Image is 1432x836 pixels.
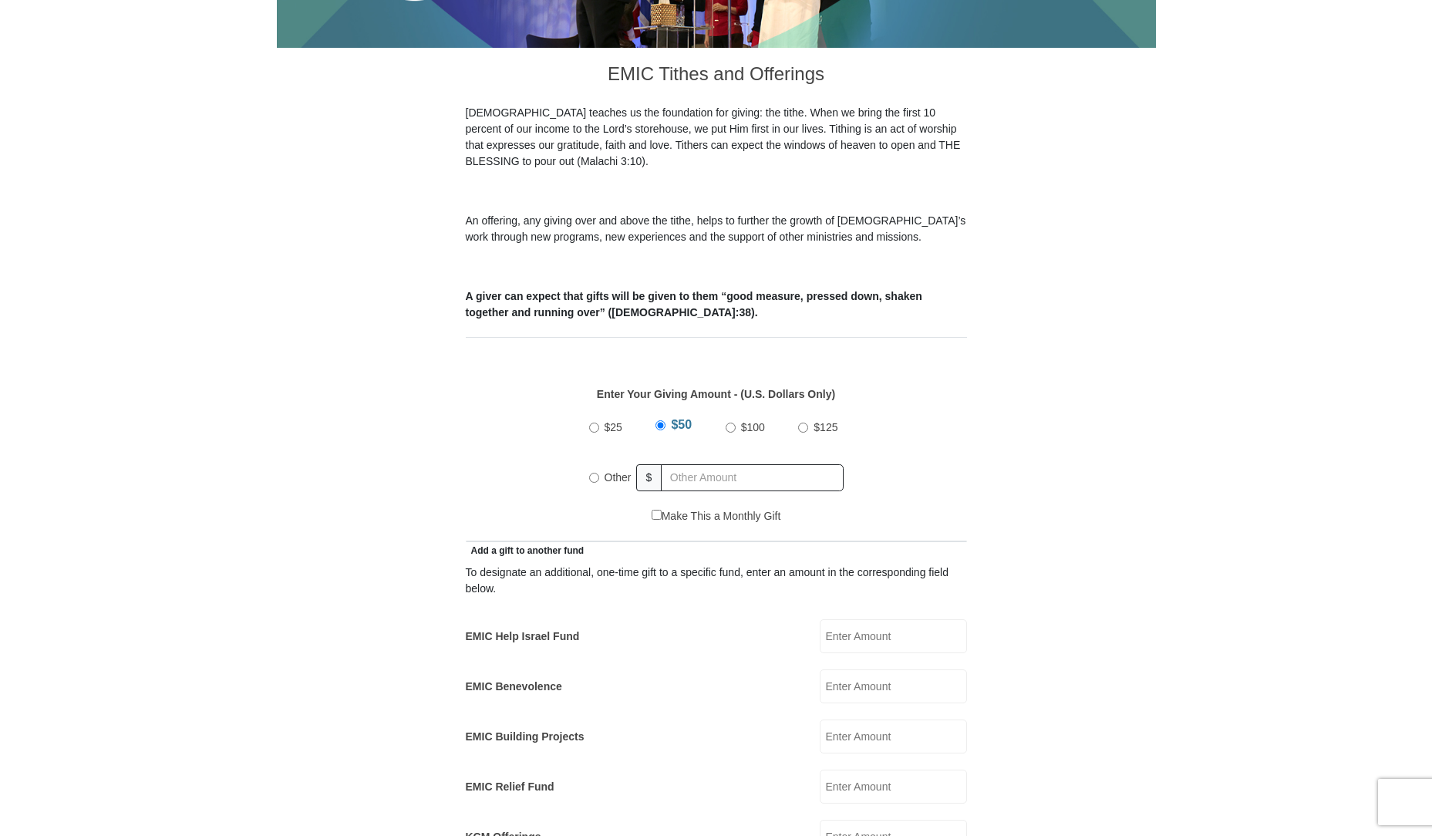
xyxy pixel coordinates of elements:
[466,565,967,597] div: To designate an additional, one-time gift to a specific fund, enter an amount in the correspondin...
[820,770,967,804] input: Enter Amount
[636,464,662,491] span: $
[671,418,692,431] span: $50
[652,508,781,524] label: Make This a Monthly Gift
[466,729,585,745] label: EMIC Building Projects
[741,421,765,433] span: $100
[605,471,632,484] span: Other
[466,48,967,105] h3: EMIC Tithes and Offerings
[820,619,967,653] input: Enter Amount
[466,779,554,795] label: EMIC Relief Fund
[605,421,622,433] span: $25
[814,421,837,433] span: $125
[466,629,580,645] label: EMIC Help Israel Fund
[466,290,922,319] b: A giver can expect that gifts will be given to them “good measure, pressed down, shaken together ...
[466,679,562,695] label: EMIC Benevolence
[597,388,835,400] strong: Enter Your Giving Amount - (U.S. Dollars Only)
[466,545,585,556] span: Add a gift to another fund
[820,720,967,753] input: Enter Amount
[820,669,967,703] input: Enter Amount
[652,510,662,520] input: Make This a Monthly Gift
[661,464,843,491] input: Other Amount
[466,213,967,245] p: An offering, any giving over and above the tithe, helps to further the growth of [DEMOGRAPHIC_DAT...
[466,105,967,170] p: [DEMOGRAPHIC_DATA] teaches us the foundation for giving: the tithe. When we bring the first 10 pe...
